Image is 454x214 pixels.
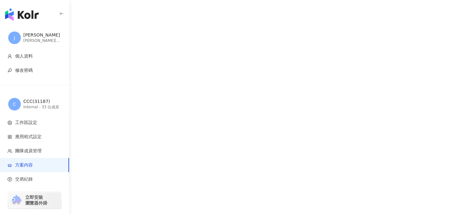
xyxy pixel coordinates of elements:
[15,67,33,74] span: 修改密碼
[8,54,12,59] span: user
[8,68,12,73] span: key
[15,134,42,140] span: 應用程式設定
[15,162,33,168] span: 方案內容
[23,38,61,43] div: [PERSON_NAME][EMAIL_ADDRESS][DOMAIN_NAME]
[8,177,12,182] span: dollar
[25,194,47,206] span: 立即安裝 瀏覽器外掛
[8,135,12,139] span: appstore
[15,53,33,59] span: 個人資料
[5,8,39,21] img: logo
[14,34,15,41] span: J
[15,148,42,154] span: 團隊成員管理
[15,176,33,183] span: 交易紀錄
[23,104,61,110] div: Internal - 33 位成員
[8,192,61,209] a: chrome extension立即安裝 瀏覽器外掛
[10,195,22,205] img: chrome extension
[23,32,61,38] div: [PERSON_NAME]
[23,99,61,105] div: CCC(31187)
[15,120,37,126] span: 工作區設定
[13,101,16,108] span: C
